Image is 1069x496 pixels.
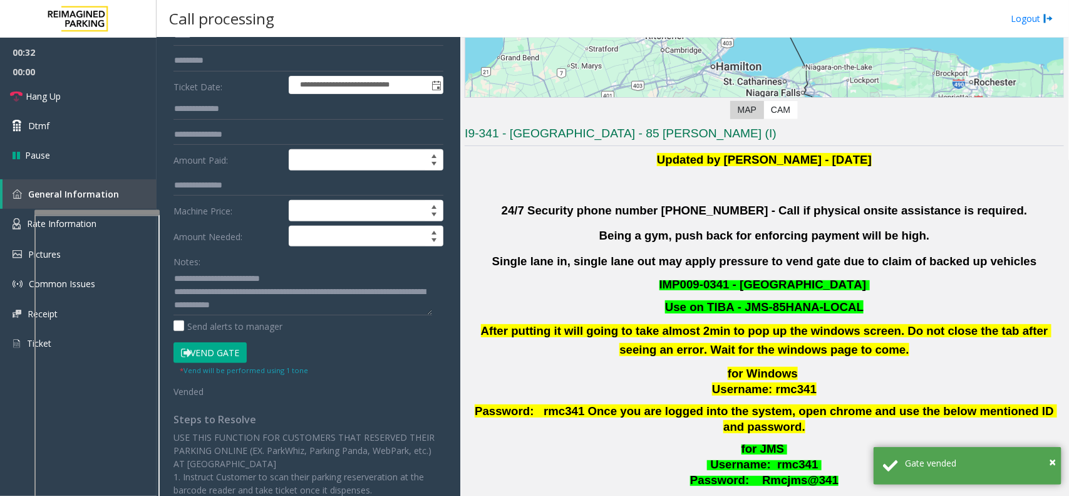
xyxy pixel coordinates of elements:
[1049,453,1056,472] button: Close
[465,125,1064,146] h3: I9-341 - [GEOGRAPHIC_DATA] - 85 [PERSON_NAME] (I)
[25,149,50,162] span: Pause
[173,414,443,426] h4: Steps to Resolve
[173,320,282,333] label: Send alerts to manager
[425,201,443,211] span: Increase value
[730,101,764,119] label: Map
[712,383,817,396] span: Username: rmc341
[728,367,798,380] span: for Windows
[711,458,767,471] span: Username
[905,456,1052,470] div: Gate vended
[173,386,204,398] span: Vended
[690,473,839,487] span: Password: Rmcjms@341
[3,179,157,209] a: General Information
[425,150,443,160] span: Increase value
[170,149,286,171] label: Amount Paid:
[13,218,21,230] img: 'icon'
[481,324,1051,356] b: After putting it will going to take almost 2min to pop up the windows screen. Do not close the ta...
[425,236,443,246] span: Decrease value
[170,226,286,247] label: Amount Needed:
[1043,12,1053,25] img: logout
[13,250,22,258] img: 'icon'
[29,278,95,290] span: Common Issues
[425,226,443,236] span: Increase value
[163,3,281,34] h3: Call processing
[492,255,1037,268] b: Single lane in, single lane out may apply pressure to vend gate due to claim of backed up vehicles
[599,229,930,242] b: Being a gym, push back for enforcing payment will be high.
[425,160,443,170] span: Decrease value
[28,119,49,132] span: Dtmf
[13,338,21,349] img: 'icon'
[475,404,1057,433] span: Password: rmc341 Once you are logged into the system, open chrome and use the below mentioned ID ...
[1011,12,1053,25] a: Logout
[28,248,61,260] span: Pictures
[763,101,798,119] label: CAM
[180,366,308,375] small: Vend will be performed using 1 tone
[13,310,21,318] img: 'icon'
[173,342,247,364] button: Vend Gate
[767,458,819,471] span: : rmc341
[657,153,872,166] b: Updated by [PERSON_NAME] - [DATE]
[659,278,867,291] span: IMP009-0341 - [GEOGRAPHIC_DATA]
[28,308,58,320] span: Receipt
[741,442,784,455] span: for JMS
[26,90,61,103] span: Hang Up
[27,337,51,349] span: Ticket
[665,300,864,314] font: Use on TIBA - JMS-85HANA-LOCAL
[28,188,119,200] span: General Information
[425,211,443,221] span: Decrease value
[429,77,443,94] span: Toggle popup
[1049,453,1056,470] span: ×
[13,189,22,199] img: 'icon'
[173,251,200,268] label: Notes:
[502,204,1028,217] b: 24/7 Security phone number [PHONE_NUMBER] - Call if physical onsite assistance is required.
[170,76,286,95] label: Ticket Date:
[13,279,23,289] img: 'icon'
[170,200,286,221] label: Machine Price:
[27,218,96,230] span: Rate Information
